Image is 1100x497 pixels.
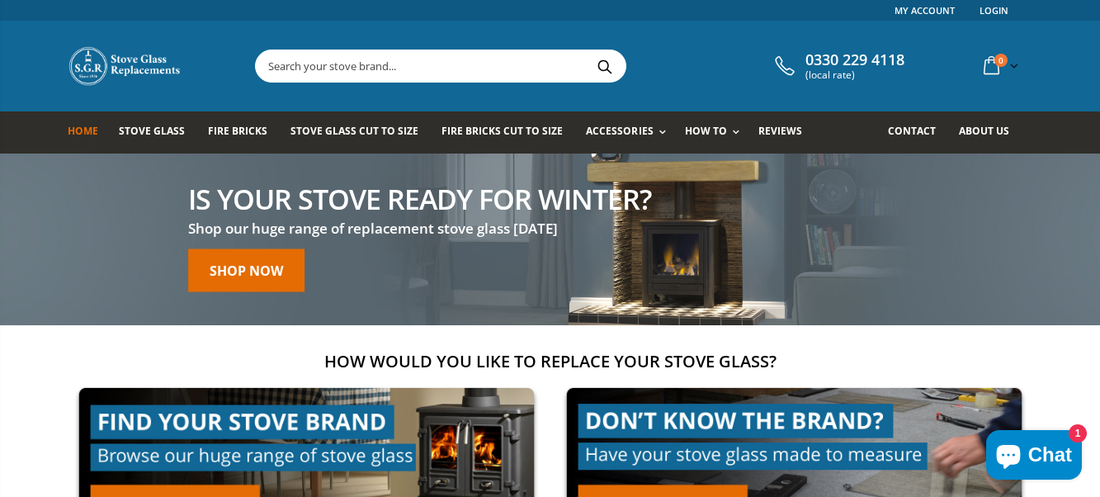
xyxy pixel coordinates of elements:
[441,124,563,138] span: Fire Bricks Cut To Size
[68,111,111,154] a: Home
[208,111,280,154] a: Fire Bricks
[68,124,98,138] span: Home
[290,111,431,154] a: Stove Glass Cut To Size
[888,111,948,154] a: Contact
[758,124,802,138] span: Reviews
[586,111,673,154] a: Accessories
[805,51,904,69] span: 0330 229 4118
[441,111,575,154] a: Fire Bricks Cut To Size
[188,220,651,239] h3: Shop our huge range of replacement stove glass [DATE]
[685,111,748,154] a: How To
[959,124,1009,138] span: About us
[188,185,651,213] h2: Is your stove ready for winter?
[68,350,1033,372] h2: How would you like to replace your stove glass?
[758,111,814,154] a: Reviews
[959,111,1022,154] a: About us
[977,50,1022,82] a: 0
[208,124,267,138] span: Fire Bricks
[188,248,305,291] a: Shop now
[994,54,1008,67] span: 0
[68,45,183,87] img: Stove Glass Replacement
[119,111,197,154] a: Stove Glass
[290,124,418,138] span: Stove Glass Cut To Size
[119,124,185,138] span: Stove Glass
[256,50,810,82] input: Search your stove brand...
[888,124,936,138] span: Contact
[587,50,624,82] button: Search
[685,124,727,138] span: How To
[805,69,904,81] span: (local rate)
[586,124,653,138] span: Accessories
[981,430,1087,484] inbox-online-store-chat: Shopify online store chat
[771,51,904,81] a: 0330 229 4118 (local rate)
